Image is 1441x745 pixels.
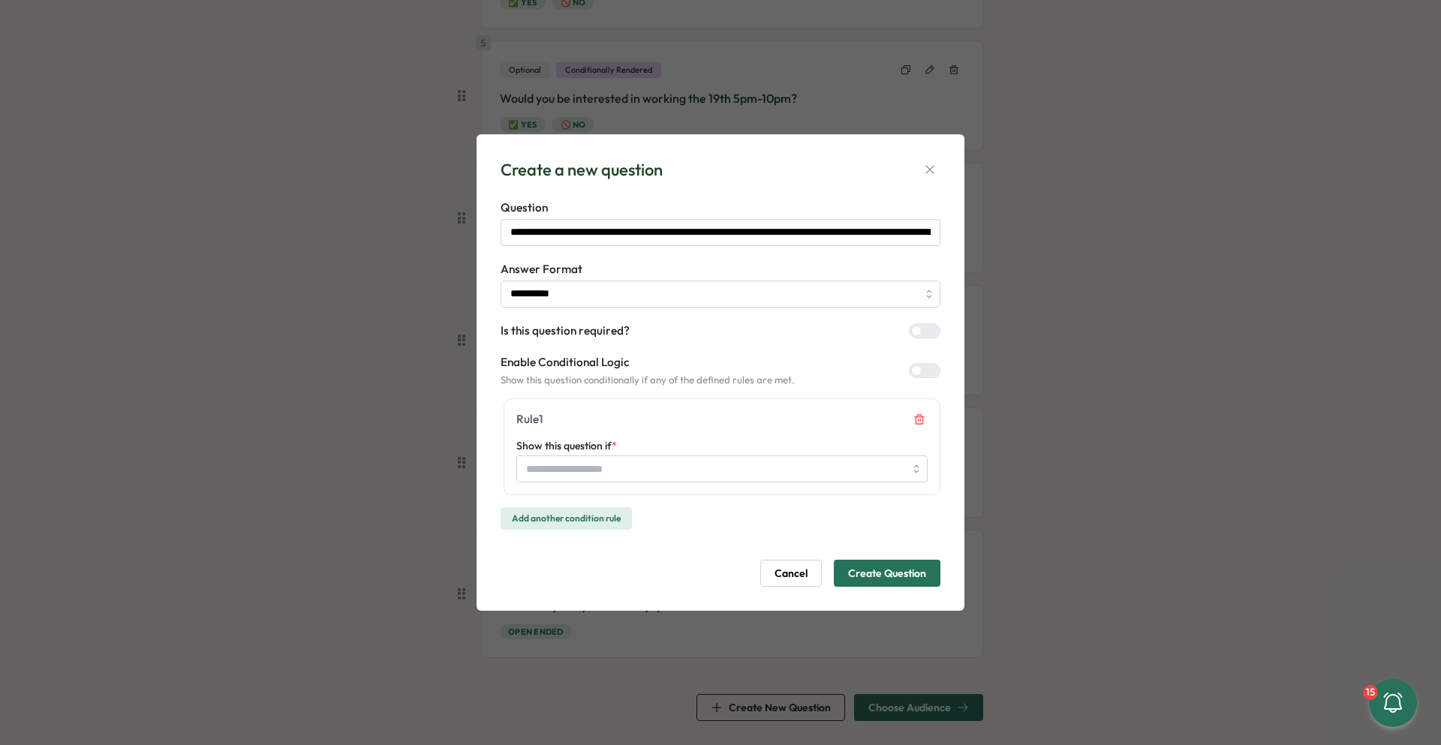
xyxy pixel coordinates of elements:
button: 15 [1369,679,1417,727]
span: Add another condition rule [512,508,621,529]
div: Create a new question [501,158,663,182]
button: Cancel [760,560,822,587]
label: Is this question required? [501,323,630,339]
label: Question [501,200,940,216]
label: Enable Conditional Logic [501,354,795,371]
label: Answer Format [501,261,940,278]
button: Add another condition rule [501,507,632,530]
button: Create Question [834,560,940,587]
p: Rule 1 [516,411,543,428]
p: Show this question conditionally if any of the defined rules are met. [501,374,795,387]
label: Show this question if [516,438,617,455]
button: Remove condition rule 1 [911,411,928,428]
span: Cancel [775,560,808,586]
span: Create Question [848,560,926,586]
div: 15 [1363,685,1378,700]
